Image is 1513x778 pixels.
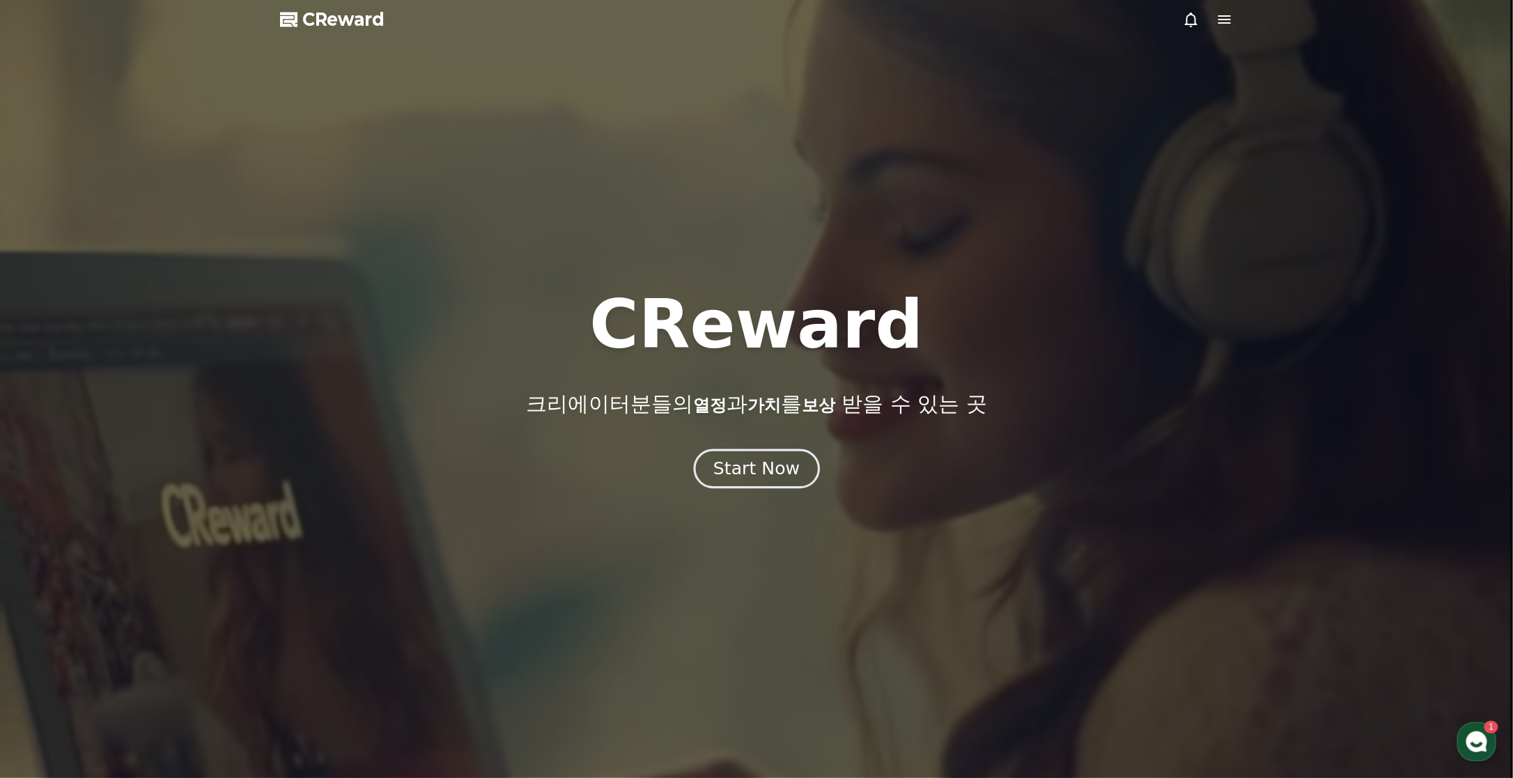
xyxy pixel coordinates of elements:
[697,464,817,477] a: Start Now
[44,462,52,474] span: 홈
[693,449,819,488] button: Start Now
[747,396,781,415] span: 가치
[526,391,987,417] p: 크리에이터분들의 과 를 받을 수 있는 곳
[180,442,267,476] a: 설정
[215,462,232,474] span: 설정
[280,8,385,31] a: CReward
[713,457,800,481] div: Start Now
[589,291,923,358] h1: CReward
[127,463,144,474] span: 대화
[802,396,835,415] span: 보상
[92,442,180,476] a: 1대화
[302,8,385,31] span: CReward
[141,441,146,452] span: 1
[693,396,727,415] span: 열정
[4,442,92,476] a: 홈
